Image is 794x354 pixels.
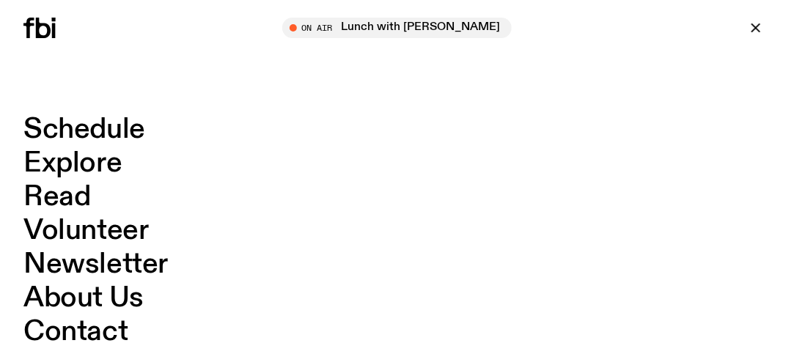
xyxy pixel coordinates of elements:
a: Contact [23,318,128,346]
a: Volunteer [23,217,148,245]
a: Explore [23,150,122,177]
button: On AirLunch with [PERSON_NAME] [282,18,512,38]
a: About Us [23,284,144,312]
a: Newsletter [23,251,168,279]
a: Schedule [23,116,145,144]
a: Read [23,183,90,211]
